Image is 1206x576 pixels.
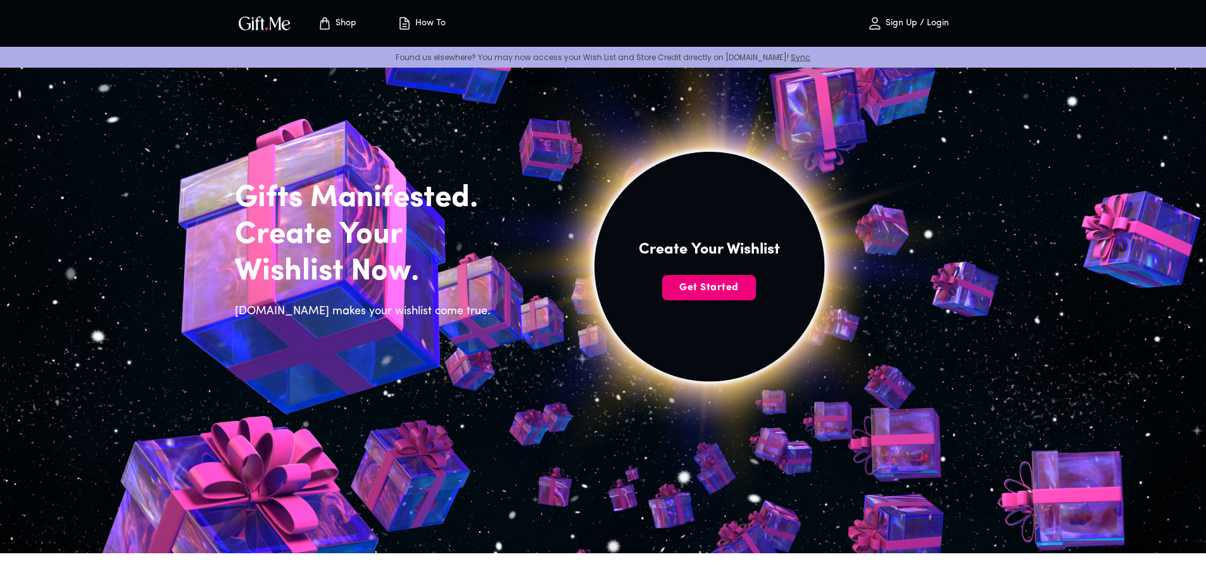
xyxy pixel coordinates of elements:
[332,18,356,29] p: Shop
[235,180,498,217] h2: Gifts Manifested.
[236,14,293,32] img: GiftMe Logo
[662,281,756,295] span: Get Started
[845,3,972,44] button: Sign Up / Login
[235,16,294,31] button: GiftMe Logo
[10,52,1196,63] p: Found us elsewhere? You may now access your Wish List and Store Credit directly on [DOMAIN_NAME]!
[412,18,446,29] p: How To
[235,217,498,254] h2: Create Your
[235,303,498,321] h6: [DOMAIN_NAME] makes your wishlist come true.
[639,240,780,260] h4: Create Your Wishlist
[791,52,810,63] a: Sync
[302,3,372,44] button: Store page
[425,11,994,551] img: hero_sun.png
[387,3,456,44] button: How To
[235,254,498,290] h2: Wishlist Now.
[662,275,756,300] button: Get Started
[397,16,412,31] img: how-to.svg
[883,18,949,29] p: Sign Up / Login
